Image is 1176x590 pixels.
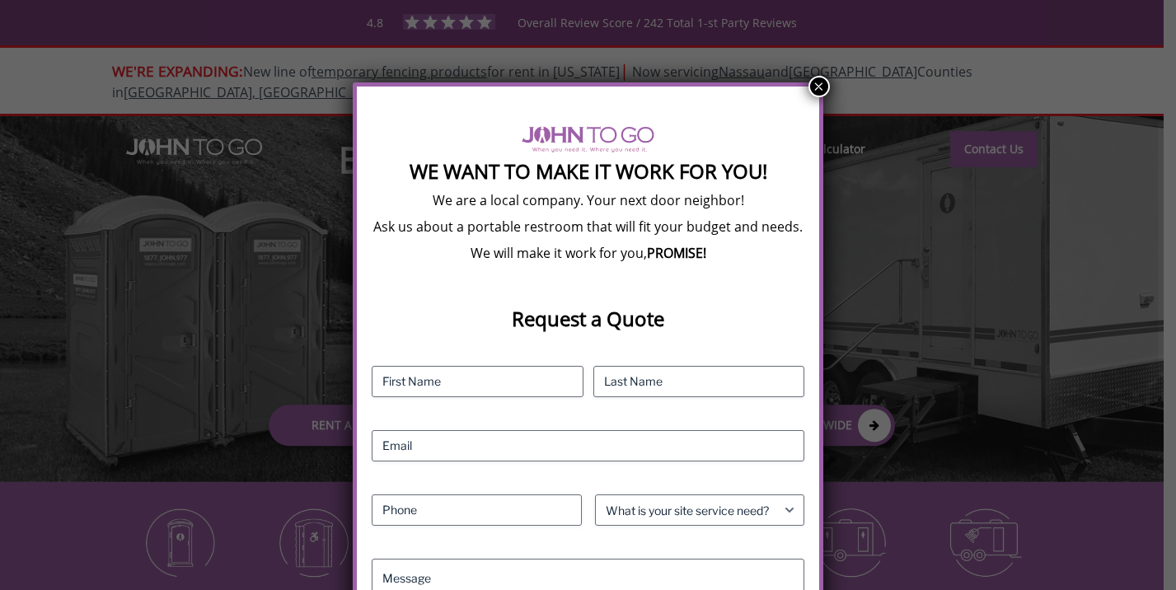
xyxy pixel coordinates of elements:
input: Last Name [593,366,804,397]
input: Phone [372,494,581,526]
p: Ask us about a portable restroom that will fit your budget and needs. [372,218,804,236]
input: First Name [372,366,583,397]
p: We are a local company. Your next door neighbor! [372,191,804,209]
b: PROMISE! [647,244,706,262]
input: Email [372,430,804,461]
strong: Request a Quote [512,305,664,332]
strong: We Want To Make It Work For You! [410,157,767,185]
p: We will make it work for you, [372,244,804,262]
img: logo of viptogo [522,126,654,152]
button: Close [808,76,830,97]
